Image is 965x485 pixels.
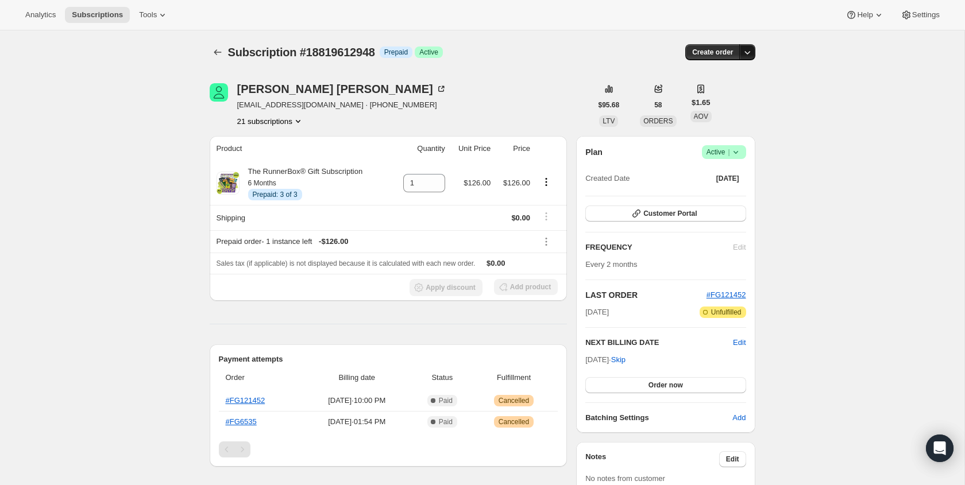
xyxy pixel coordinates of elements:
span: [DATE] · 01:54 PM [306,416,408,428]
span: Create order [692,48,733,57]
button: Order now [585,377,746,393]
button: Create order [685,44,740,60]
button: Add [725,409,752,427]
a: #FG121452 [707,290,746,299]
span: Fulfillment [477,372,551,383]
span: Paid [439,396,453,405]
span: Active [419,48,438,57]
span: Status [415,372,470,383]
span: [DATE] · [585,355,626,364]
button: Subscriptions [65,7,130,23]
th: Product [210,136,392,161]
span: Sales tax (if applicable) is not displayed because it is calculated with each new order. [217,259,476,267]
span: [DATE] [585,306,609,318]
span: $1.65 [692,97,711,108]
span: $0.00 [511,214,530,222]
button: Edit [719,451,746,467]
span: - $126.00 [319,236,348,247]
small: 6 Months [248,179,276,187]
th: Price [494,136,534,161]
button: Analytics [18,7,63,23]
th: Order [219,365,303,390]
nav: Pagination [219,441,558,457]
h2: Plan [585,146,603,158]
span: Help [857,10,873,20]
a: #FG121452 [226,396,265,405]
h2: NEXT BILLING DATE [585,337,733,348]
span: Tools [139,10,157,20]
span: $126.00 [503,179,530,187]
span: Order now [649,381,683,390]
h2: Payment attempts [219,354,558,365]
span: Unfulfilled [711,308,742,317]
span: $95.68 [599,100,620,110]
span: Cancelled [499,417,529,426]
a: #FG6535 [226,417,257,426]
th: Quantity [392,136,449,161]
button: Edit [733,337,746,348]
h6: Batching Settings [585,412,732,424]
span: LTV [603,117,615,125]
span: Skip [611,354,626,366]
span: [EMAIL_ADDRESS][DOMAIN_NAME] · [PHONE_NUMBER] [237,99,447,111]
button: 58 [647,97,669,113]
button: #FG121452 [707,289,746,301]
span: AOV [694,112,708,121]
button: Tools [132,7,175,23]
span: | [728,148,729,157]
span: [DATE] [716,174,739,183]
button: $95.68 [592,97,627,113]
span: Laura Jorgensen [210,83,228,102]
button: [DATE] [709,170,746,187]
span: Prepaid: 3 of 3 [253,190,298,199]
th: Shipping [210,205,392,230]
button: Product actions [537,176,555,188]
span: Created Date [585,173,630,184]
button: Skip [604,351,632,369]
span: Add [732,412,746,424]
span: Subscriptions [72,10,123,20]
div: Prepaid order - 1 instance left [217,236,530,247]
span: Cancelled [499,396,529,405]
h2: LAST ORDER [585,289,707,301]
div: [PERSON_NAME] [PERSON_NAME] [237,83,447,95]
span: Settings [912,10,940,20]
span: Every 2 months [585,260,637,269]
h3: Notes [585,451,719,467]
span: Billing date [306,372,408,383]
th: Unit Price [449,136,495,161]
div: The RunnerBox® Gift Subscription [240,166,363,200]
button: Help [839,7,891,23]
span: 58 [654,100,662,110]
h2: FREQUENCY [585,242,733,253]
img: product img [217,172,240,195]
span: [DATE] · 10:00 PM [306,395,408,406]
span: Customer Portal [643,209,697,218]
button: Settings [894,7,947,23]
span: Active [707,146,742,158]
span: Subscription #18819612948 [228,46,375,59]
span: ORDERS [643,117,673,125]
div: Open Intercom Messenger [926,434,954,462]
span: $126.00 [464,179,491,187]
span: $0.00 [487,259,505,267]
button: Customer Portal [585,205,746,222]
span: Analytics [25,10,56,20]
button: Product actions [237,115,304,127]
span: Edit [726,455,739,464]
button: Shipping actions [537,210,555,223]
span: No notes from customer [585,474,665,483]
button: Subscriptions [210,44,226,60]
span: Paid [439,417,453,426]
span: Prepaid [384,48,408,57]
